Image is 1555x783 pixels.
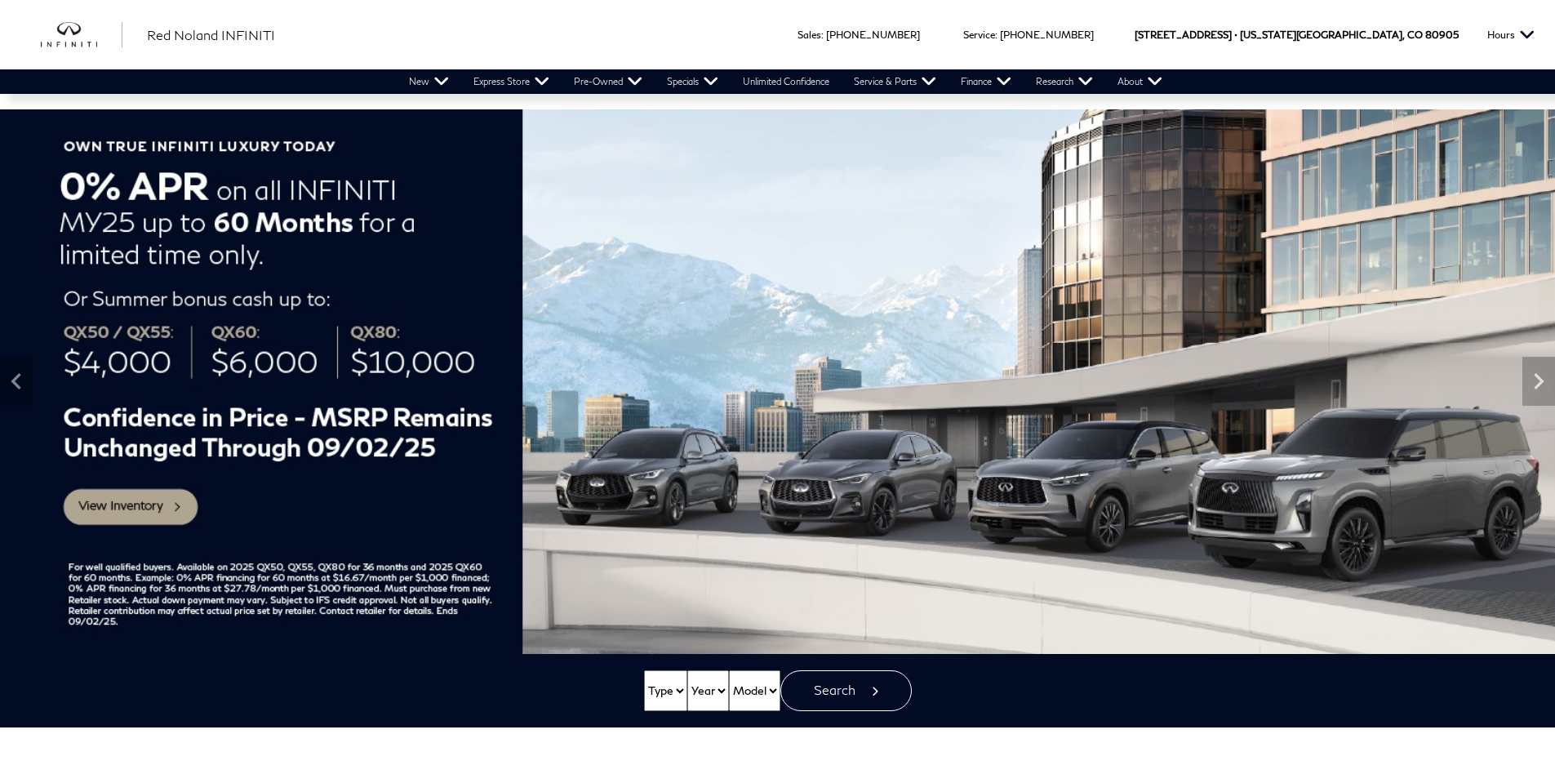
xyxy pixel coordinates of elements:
nav: Main Navigation [397,69,1175,94]
select: Vehicle Model [729,670,780,711]
select: Vehicle Type [644,670,687,711]
a: Research [1024,69,1105,94]
span: : [995,29,997,41]
a: [STREET_ADDRESS] • [US_STATE][GEOGRAPHIC_DATA], CO 80905 [1135,29,1459,41]
a: Red Noland INFINITI [147,25,275,45]
span: : [821,29,824,41]
img: INFINITI [41,22,122,48]
a: infiniti [41,22,122,48]
span: Red Noland INFINITI [147,27,275,42]
a: Specials [655,69,731,94]
a: Service & Parts [842,69,949,94]
a: About [1105,69,1175,94]
span: Service [963,29,995,41]
a: Pre-Owned [562,69,655,94]
a: [PHONE_NUMBER] [1000,29,1094,41]
span: Sales [797,29,821,41]
a: Express Store [461,69,562,94]
select: Vehicle Year [687,670,729,711]
a: Finance [949,69,1024,94]
a: New [397,69,461,94]
button: Search [780,670,912,711]
a: Unlimited Confidence [731,69,842,94]
a: [PHONE_NUMBER] [826,29,920,41]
